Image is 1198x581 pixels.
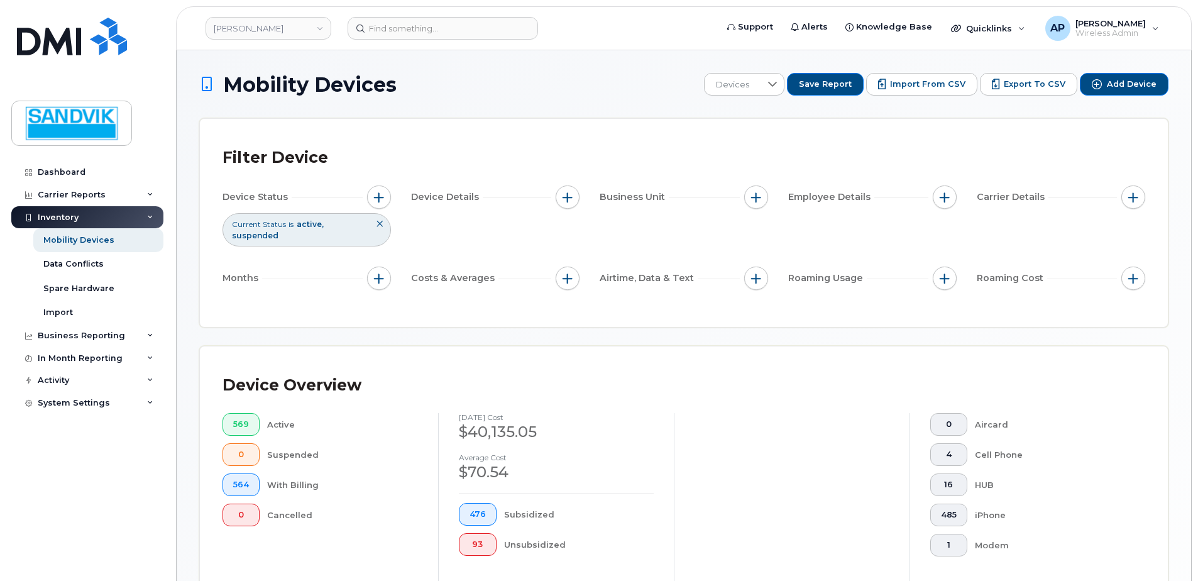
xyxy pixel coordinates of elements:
[975,443,1126,466] div: Cell Phone
[941,480,957,490] span: 16
[788,272,867,285] span: Roaming Usage
[233,419,249,429] span: 569
[504,533,654,556] div: Unsubsidized
[223,413,260,436] button: 569
[799,79,852,90] span: Save Report
[600,191,669,204] span: Business Unit
[267,443,419,466] div: Suspended
[233,480,249,490] span: 564
[233,450,249,460] span: 0
[980,73,1077,96] button: Export to CSV
[459,533,497,556] button: 93
[223,74,397,96] span: Mobility Devices
[459,413,654,421] h4: [DATE] cost
[975,413,1126,436] div: Aircard
[787,73,864,96] button: Save Report
[267,413,419,436] div: Active
[1004,79,1065,90] span: Export to CSV
[975,534,1126,556] div: Modem
[930,504,967,526] button: 485
[470,509,486,519] span: 476
[930,534,967,556] button: 1
[297,219,324,229] span: active
[459,503,497,526] button: 476
[411,191,483,204] span: Device Details
[267,504,419,526] div: Cancelled
[223,473,260,496] button: 564
[941,450,957,460] span: 4
[267,473,419,496] div: With Billing
[930,443,967,466] button: 4
[232,219,286,230] span: Current Status
[930,473,967,496] button: 16
[223,369,361,402] div: Device Overview
[223,141,328,174] div: Filter Device
[930,413,967,436] button: 0
[223,443,260,466] button: 0
[459,462,654,483] div: $70.54
[705,74,761,96] span: Devices
[977,191,1048,204] span: Carrier Details
[223,191,292,204] span: Device Status
[977,272,1047,285] span: Roaming Cost
[459,453,654,462] h4: Average cost
[223,272,262,285] span: Months
[232,231,278,240] span: suspended
[941,419,957,429] span: 0
[459,421,654,443] div: $40,135.05
[470,539,486,550] span: 93
[411,272,498,285] span: Costs & Averages
[223,504,260,526] button: 0
[1107,79,1157,90] span: Add Device
[941,510,957,520] span: 485
[788,191,874,204] span: Employee Details
[289,219,294,230] span: is
[890,79,965,90] span: Import from CSV
[233,510,249,520] span: 0
[941,540,957,550] span: 1
[600,272,698,285] span: Airtime, Data & Text
[504,503,654,526] div: Subsidized
[1080,73,1168,96] button: Add Device
[975,504,1126,526] div: iPhone
[866,73,977,96] button: Import from CSV
[975,473,1126,496] div: HUB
